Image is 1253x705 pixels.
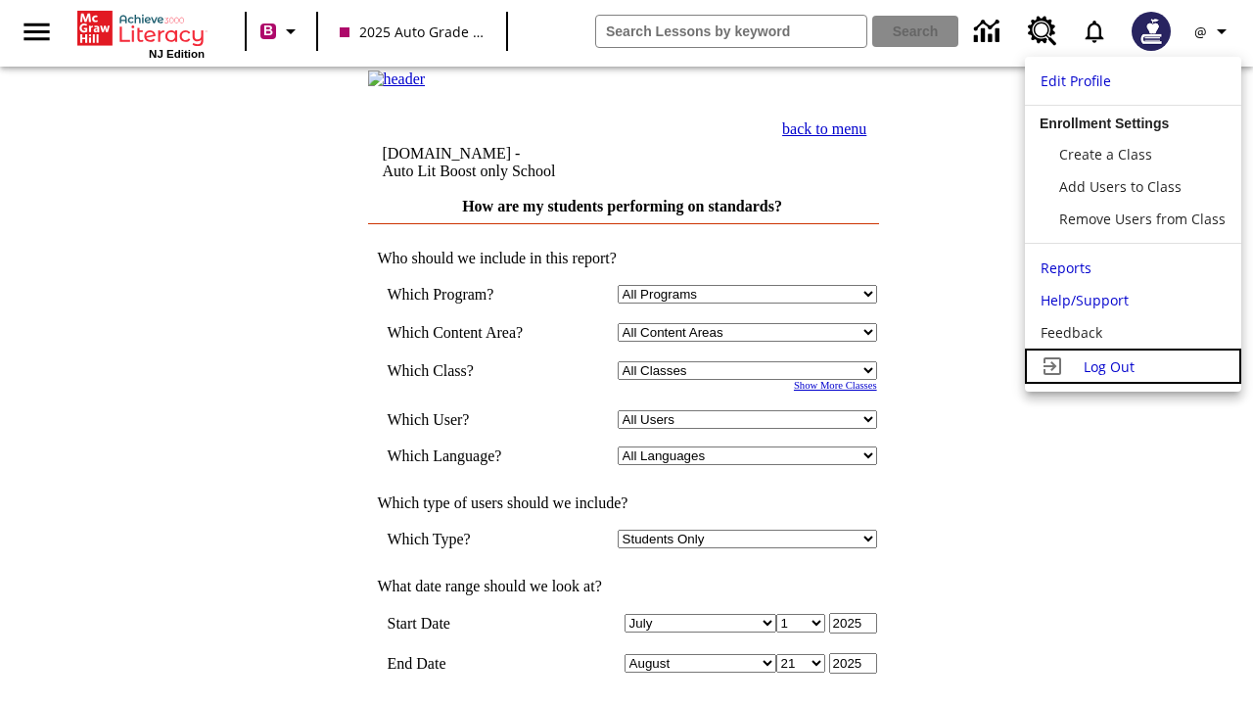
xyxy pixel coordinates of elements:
[1084,357,1135,376] span: Log Out
[1041,291,1129,309] span: Help/Support
[1041,323,1102,342] span: Feedback
[1041,258,1091,277] span: Reports
[1040,116,1169,131] span: Enrollment Settings
[1059,210,1226,228] span: Remove Users from Class
[1059,145,1152,164] span: Create a Class
[1041,71,1111,90] span: Edit Profile
[1059,177,1182,196] span: Add Users to Class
